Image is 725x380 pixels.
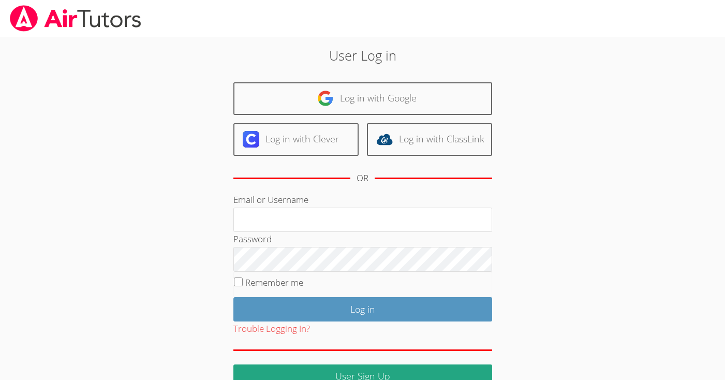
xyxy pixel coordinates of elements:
[233,123,359,156] a: Log in with Clever
[317,90,334,107] img: google-logo-50288ca7cdecda66e5e0955fdab243c47b7ad437acaf1139b6f446037453330a.svg
[243,131,259,148] img: clever-logo-6eab21bc6e7a338710f1a6ff85c0baf02591cd810cc4098c63d3a4b26e2feb20.svg
[233,233,272,245] label: Password
[9,5,142,32] img: airtutors_banner-c4298cdbf04f3fff15de1276eac7730deb9818008684d7c2e4769d2f7ddbe033.png
[233,321,310,337] button: Trouble Logging In?
[376,131,393,148] img: classlink-logo-d6bb404cc1216ec64c9a2012d9dc4662098be43eaf13dc465df04b49fa7ab582.svg
[367,123,492,156] a: Log in with ClassLink
[245,276,303,288] label: Remember me
[233,82,492,115] a: Log in with Google
[167,46,558,65] h2: User Log in
[357,171,368,186] div: OR
[233,194,308,206] label: Email or Username
[233,297,492,321] input: Log in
